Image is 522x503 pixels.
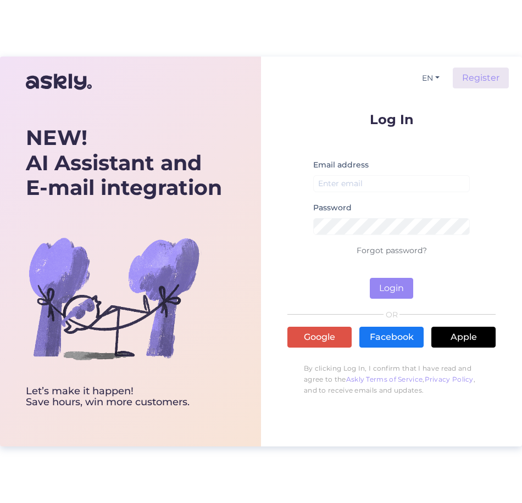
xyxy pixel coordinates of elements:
button: Login [370,278,413,299]
a: Register [453,68,509,88]
img: Askly [26,69,92,95]
b: NEW! [26,125,87,150]
button: EN [418,70,444,86]
a: Google [287,327,352,348]
img: bg-askly [26,210,202,386]
a: Apple [431,327,496,348]
div: AI Assistant and E-mail integration [26,125,222,200]
a: Askly Terms of Service [346,375,423,383]
label: Email address [313,159,369,171]
div: Let’s make it happen! Save hours, win more customers. [26,386,222,408]
a: Forgot password? [357,245,427,255]
a: Privacy Policy [425,375,474,383]
input: Enter email [313,175,469,192]
p: By clicking Log In, I confirm that I have read and agree to the , , and to receive emails and upd... [287,357,496,401]
label: Password [313,202,352,214]
p: Log In [287,113,496,126]
a: Facebook [359,327,424,348]
span: OR [384,311,399,318]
